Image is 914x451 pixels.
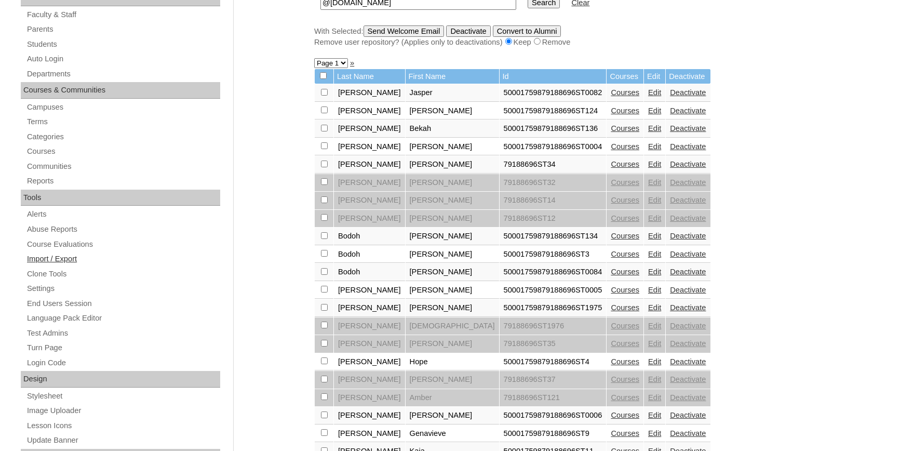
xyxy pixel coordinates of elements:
[670,142,706,151] a: Deactivate
[500,156,607,174] td: 79188696ST34
[26,208,220,221] a: Alerts
[406,156,499,174] td: [PERSON_NAME]
[611,142,639,151] a: Courses
[334,228,405,245] td: Bodoh
[26,38,220,51] a: Students
[670,250,706,258] a: Deactivate
[406,246,499,263] td: [PERSON_NAME]
[500,246,607,263] td: 50001759879188696ST3
[446,25,490,37] input: Deactivate
[648,303,661,312] a: Edit
[670,303,706,312] a: Deactivate
[334,192,405,209] td: [PERSON_NAME]
[26,327,220,340] a: Test Admins
[406,282,499,299] td: [PERSON_NAME]
[648,124,661,132] a: Edit
[406,263,499,281] td: [PERSON_NAME]
[26,390,220,403] a: Stylesheet
[670,411,706,419] a: Deactivate
[611,232,639,240] a: Courses
[500,299,607,317] td: 50001759879188696ST1975
[500,69,607,84] td: Id
[500,174,607,192] td: 79188696ST32
[406,407,499,425] td: [PERSON_NAME]
[611,160,639,168] a: Courses
[26,175,220,188] a: Reports
[26,356,220,369] a: Login Code
[406,317,499,335] td: [DEMOGRAPHIC_DATA]
[21,190,220,206] div: Tools
[670,322,706,330] a: Deactivate
[500,335,607,353] td: 79188696ST35
[406,228,499,245] td: [PERSON_NAME]
[670,214,706,222] a: Deactivate
[611,339,639,348] a: Courses
[406,138,499,156] td: [PERSON_NAME]
[334,102,405,120] td: [PERSON_NAME]
[648,375,661,383] a: Edit
[406,84,499,102] td: Jasper
[648,88,661,97] a: Edit
[648,393,661,402] a: Edit
[334,335,405,353] td: [PERSON_NAME]
[500,84,607,102] td: 50001759879188696ST0082
[648,142,661,151] a: Edit
[406,425,499,443] td: Genavieve
[406,102,499,120] td: [PERSON_NAME]
[648,178,661,187] a: Edit
[406,210,499,228] td: [PERSON_NAME]
[611,375,639,383] a: Courses
[500,317,607,335] td: 79188696ST1976
[26,145,220,158] a: Courses
[500,120,607,138] td: 50001759879188696ST136
[406,120,499,138] td: Bekah
[334,353,405,371] td: [PERSON_NAME]
[334,371,405,389] td: [PERSON_NAME]
[26,130,220,143] a: Categories
[611,196,639,204] a: Courses
[611,303,639,312] a: Courses
[611,250,639,258] a: Courses
[26,160,220,173] a: Communities
[648,232,661,240] a: Edit
[334,156,405,174] td: [PERSON_NAME]
[648,268,661,276] a: Edit
[334,246,405,263] td: Bodoh
[670,88,706,97] a: Deactivate
[648,357,661,366] a: Edit
[500,282,607,299] td: 50001759879188696ST0005
[406,389,499,407] td: Amber
[611,268,639,276] a: Courses
[648,429,661,437] a: Edit
[334,263,405,281] td: Bodoh
[334,389,405,407] td: [PERSON_NAME]
[26,8,220,21] a: Faculty & Staff
[500,192,607,209] td: 79188696ST14
[670,357,706,366] a: Deactivate
[406,174,499,192] td: [PERSON_NAME]
[500,228,607,245] td: 50001759879188696ST134
[670,286,706,294] a: Deactivate
[26,23,220,36] a: Parents
[26,268,220,281] a: Clone Tools
[611,88,639,97] a: Courses
[648,160,661,168] a: Edit
[500,371,607,389] td: 79188696ST37
[26,282,220,295] a: Settings
[314,37,828,48] div: Remove user repository? (Applies only to deactivations) Keep Remove
[670,178,706,187] a: Deactivate
[611,124,639,132] a: Courses
[26,68,220,81] a: Departments
[670,160,706,168] a: Deactivate
[26,253,220,266] a: Import / Export
[314,25,828,48] div: With Selected:
[334,138,405,156] td: [PERSON_NAME]
[666,69,710,84] td: Deactivate
[26,223,220,236] a: Abuse Reports
[21,82,220,99] div: Courses & Communities
[26,101,220,114] a: Campuses
[26,404,220,417] a: Image Uploader
[26,419,220,432] a: Lesson Icons
[611,107,639,115] a: Courses
[611,411,639,419] a: Courses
